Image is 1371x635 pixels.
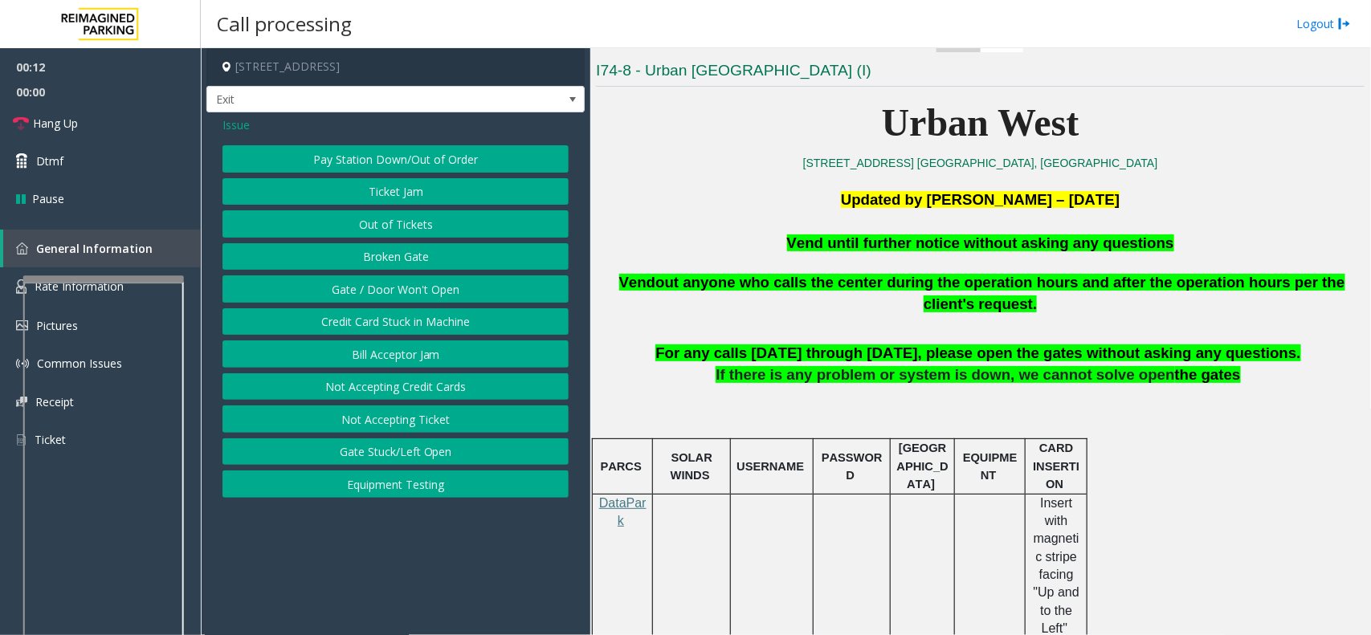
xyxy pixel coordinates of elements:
button: Out of Tickets [222,210,569,238]
h4: [STREET_ADDRESS] [206,48,585,86]
span: Hang Up [33,115,78,132]
span: out anyone who calls the center during the operation hours and after the operation hours per the ... [655,274,1344,312]
img: 'icon' [16,433,27,447]
span: PARCS [601,460,642,473]
button: Equipment Testing [222,470,569,498]
span: General Information [36,241,153,256]
span: USERNAME [737,460,804,473]
span: Exit [207,87,508,112]
span: Updated by [PERSON_NAME] – [DATE] [841,191,1120,208]
button: Broken Gate [222,243,569,271]
button: Not Accepting Credit Cards [222,373,569,401]
span: Issue [222,116,250,133]
button: Credit Card Stuck in Machine [222,308,569,336]
button: Gate / Door Won't Open [222,275,569,303]
button: Gate Stuck/Left Open [222,438,569,466]
span: PASSWORD [822,451,883,482]
img: 'icon' [16,242,28,254]
h3: Call processing [209,4,360,43]
img: logout [1338,15,1351,32]
a: [STREET_ADDRESS] [GEOGRAPHIC_DATA], [GEOGRAPHIC_DATA] [803,157,1158,169]
button: Bill Acceptor Jam [222,340,569,368]
span: SOLAR WINDS [671,451,712,482]
button: Not Accepting Ticket [222,405,569,433]
button: Pay Station Down/Out of Order [222,145,569,173]
h3: I74-8 - Urban [GEOGRAPHIC_DATA] (I) [596,60,1365,87]
a: General Information [3,230,201,267]
span: For any calls [DATE] through [DATE], please open the gates without asking any questions. [655,344,1300,361]
span: EQUIPMENT [963,451,1018,482]
span: the gates [1175,366,1241,383]
button: Ticket Jam [222,178,569,206]
span: If there is any problem or system is down, we cannot solve open [716,366,1174,383]
span: CARD INSERTION [1033,442,1079,490]
a: Logout [1296,15,1351,32]
img: 'icon' [16,320,28,331]
span: Urban West [882,101,1079,144]
span: Dtmf [36,153,63,169]
a: DataPark [599,497,647,527]
span: Pause [32,190,64,207]
img: 'icon' [16,357,29,370]
img: 'icon' [16,397,27,407]
span: Vend [619,274,656,291]
span: Vend until further notice without asking any questions [787,234,1174,251]
span: DataPark [599,496,647,527]
span: [GEOGRAPHIC_DATA] [897,442,949,490]
img: 'icon' [16,279,27,294]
